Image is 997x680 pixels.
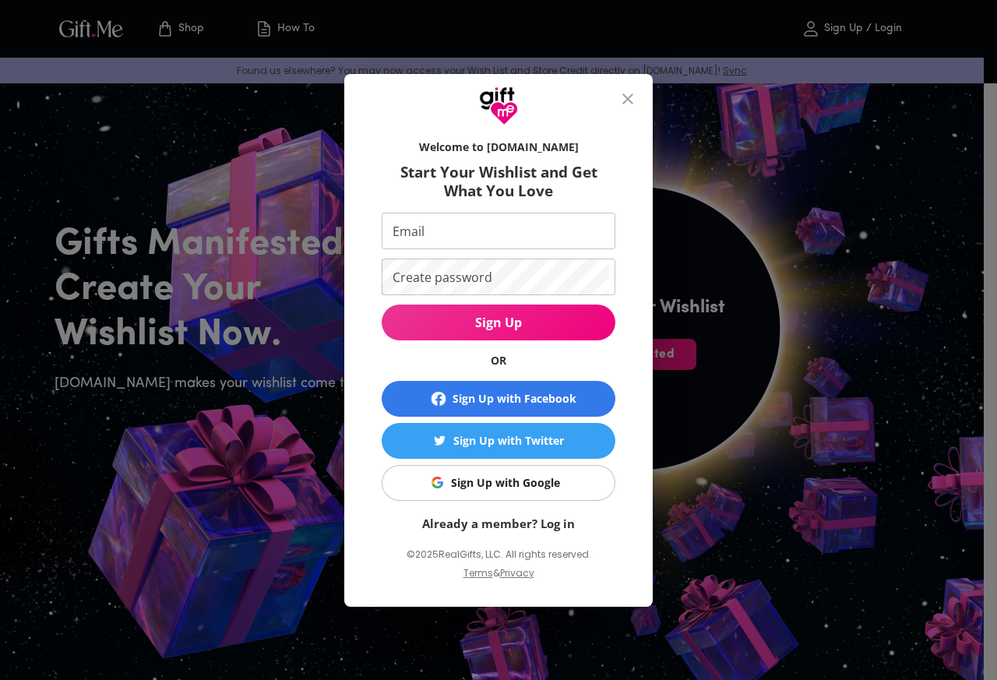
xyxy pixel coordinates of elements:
[382,544,615,565] p: © 2025 RealGifts, LLC. All rights reserved.
[382,381,615,417] button: Sign Up with Facebook
[451,474,560,492] div: Sign Up with Google
[453,390,576,407] div: Sign Up with Facebook
[382,139,615,155] h6: Welcome to [DOMAIN_NAME]
[382,163,615,200] h6: Start Your Wishlist and Get What You Love
[382,423,615,459] button: Sign Up with TwitterSign Up with Twitter
[609,80,646,118] button: close
[479,86,518,125] img: GiftMe Logo
[382,353,615,368] h6: OR
[500,566,534,580] a: Privacy
[453,432,564,449] div: Sign Up with Twitter
[434,435,446,446] img: Sign Up with Twitter
[493,565,500,594] p: &
[422,516,575,531] a: Already a member? Log in
[382,465,615,501] button: Sign Up with GoogleSign Up with Google
[382,305,615,340] button: Sign Up
[432,477,443,488] img: Sign Up with Google
[463,566,493,580] a: Terms
[382,314,615,331] span: Sign Up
